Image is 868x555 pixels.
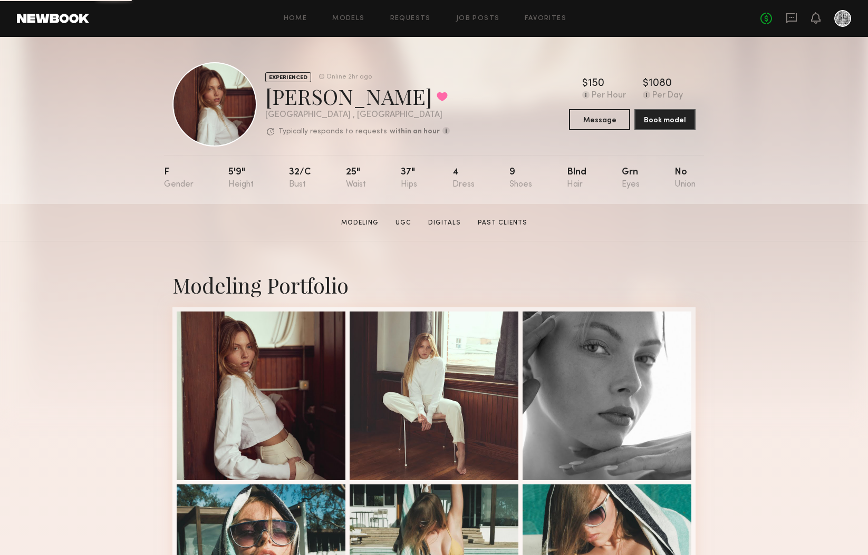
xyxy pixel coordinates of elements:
[289,168,311,189] div: 32/c
[228,168,254,189] div: 5'9"
[265,82,450,110] div: [PERSON_NAME]
[634,109,696,130] button: Book model
[452,168,475,189] div: 4
[582,79,588,89] div: $
[346,168,366,189] div: 25"
[649,79,672,89] div: 1080
[674,168,696,189] div: No
[332,15,364,22] a: Models
[588,79,604,89] div: 150
[424,218,465,228] a: Digitals
[337,218,383,228] a: Modeling
[265,111,450,120] div: [GEOGRAPHIC_DATA] , [GEOGRAPHIC_DATA]
[643,79,649,89] div: $
[622,168,640,189] div: Grn
[525,15,566,22] a: Favorites
[592,91,626,101] div: Per Hour
[326,74,372,81] div: Online 2hr ago
[652,91,683,101] div: Per Day
[474,218,532,228] a: Past Clients
[509,168,532,189] div: 9
[456,15,500,22] a: Job Posts
[172,271,696,299] div: Modeling Portfolio
[391,218,416,228] a: UGC
[569,109,630,130] button: Message
[265,72,311,82] div: EXPERIENCED
[278,128,387,135] p: Typically responds to requests
[390,128,440,135] b: within an hour
[390,15,431,22] a: Requests
[164,168,194,189] div: F
[284,15,307,22] a: Home
[401,168,417,189] div: 37"
[567,168,586,189] div: Blnd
